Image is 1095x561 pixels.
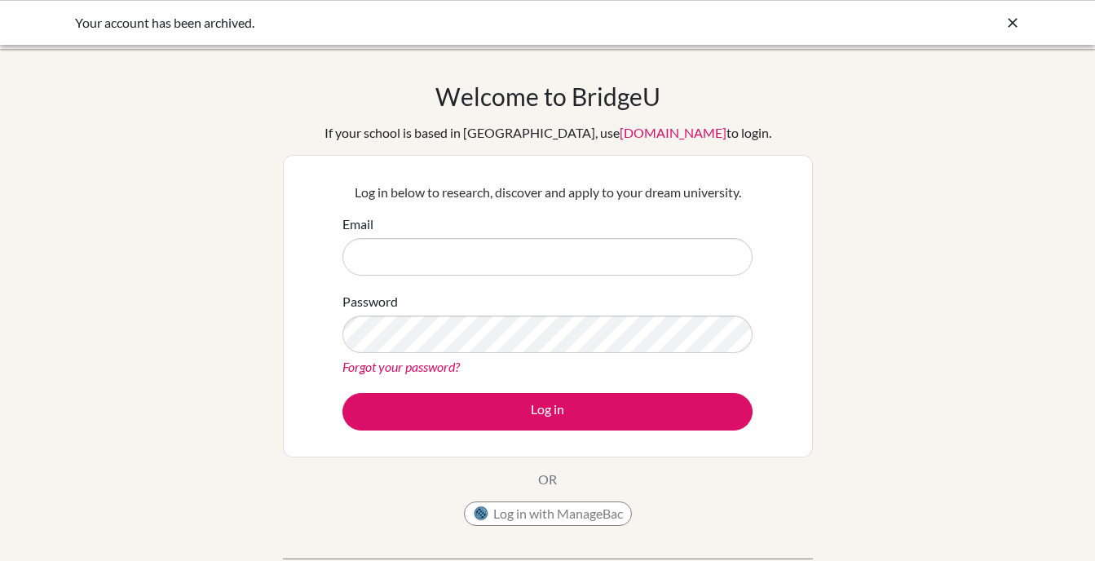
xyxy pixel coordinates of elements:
[325,123,771,143] div: If your school is based in [GEOGRAPHIC_DATA], use to login.
[342,292,398,311] label: Password
[435,82,660,111] h1: Welcome to BridgeU
[620,125,726,140] a: [DOMAIN_NAME]
[538,470,557,489] p: OR
[464,501,632,526] button: Log in with ManageBac
[342,359,460,374] a: Forgot your password?
[342,393,753,431] button: Log in
[342,183,753,202] p: Log in below to research, discover and apply to your dream university.
[75,13,776,33] div: Your account has been archived.
[342,214,373,234] label: Email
